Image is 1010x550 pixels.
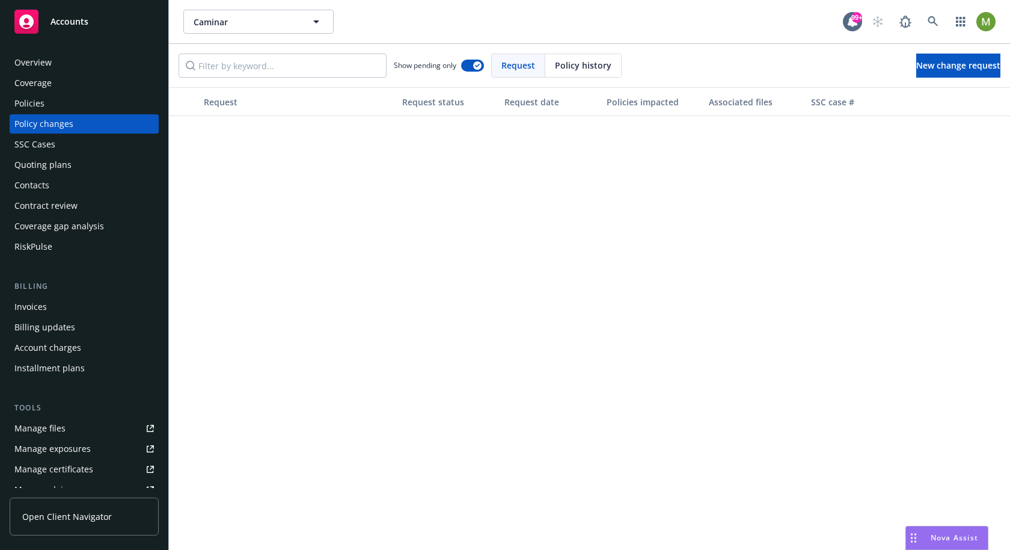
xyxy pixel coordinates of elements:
[14,439,91,459] div: Manage exposures
[14,176,49,195] div: Contacts
[10,402,159,414] div: Tools
[22,510,112,523] span: Open Client Navigator
[905,526,988,550] button: Nova Assist
[14,237,52,256] div: RiskPulse
[14,359,85,378] div: Installment plans
[10,53,159,72] a: Overview
[10,176,159,195] a: Contacts
[199,87,397,116] button: Request
[179,54,387,78] input: Filter by keyword...
[14,460,93,479] div: Manage certificates
[10,439,159,459] a: Manage exposures
[194,16,298,28] span: Caminar
[10,135,159,154] a: SSC Cases
[704,87,806,116] button: Associated files
[10,318,159,337] a: Billing updates
[10,5,159,39] a: Accounts
[10,237,159,256] a: RiskPulse
[14,135,55,154] div: SSC Cases
[10,359,159,378] a: Installment plans
[906,527,921,549] div: Drag to move
[893,10,917,34] a: Report a Bug
[10,217,159,236] a: Coverage gap analysis
[866,10,890,34] a: Start snowing
[50,17,88,26] span: Accounts
[14,73,52,93] div: Coverage
[14,480,75,499] div: Manage claims
[14,53,52,72] div: Overview
[811,96,892,108] div: SSC case #
[504,96,597,108] div: Request date
[14,419,66,438] div: Manage files
[14,297,47,317] div: Invoices
[500,87,602,116] button: Request date
[916,54,1000,78] a: New change request
[204,96,393,108] div: Request
[14,155,72,175] div: Quoting plans
[607,96,699,108] div: Policies impacted
[394,60,456,70] span: Show pending only
[14,318,75,337] div: Billing updates
[10,338,159,357] a: Account charges
[501,59,535,72] span: Request
[10,480,159,499] a: Manage claims
[183,10,334,34] button: Caminar
[931,533,978,543] span: Nova Assist
[851,12,862,23] div: 99+
[14,338,81,357] div: Account charges
[10,280,159,292] div: Billing
[10,460,159,479] a: Manage certificates
[976,12,996,31] img: photo
[921,10,945,34] a: Search
[10,94,159,113] a: Policies
[397,87,500,116] button: Request status
[14,217,104,236] div: Coverage gap analysis
[806,87,896,116] button: SSC case #
[10,73,159,93] a: Coverage
[14,94,44,113] div: Policies
[10,114,159,134] a: Policy changes
[949,10,973,34] a: Switch app
[10,196,159,215] a: Contract review
[916,60,1000,71] span: New change request
[602,87,704,116] button: Policies impacted
[10,297,159,317] a: Invoices
[402,96,495,108] div: Request status
[14,114,73,134] div: Policy changes
[709,96,801,108] div: Associated files
[14,196,78,215] div: Contract review
[555,59,611,72] span: Policy history
[10,419,159,438] a: Manage files
[10,155,159,175] a: Quoting plans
